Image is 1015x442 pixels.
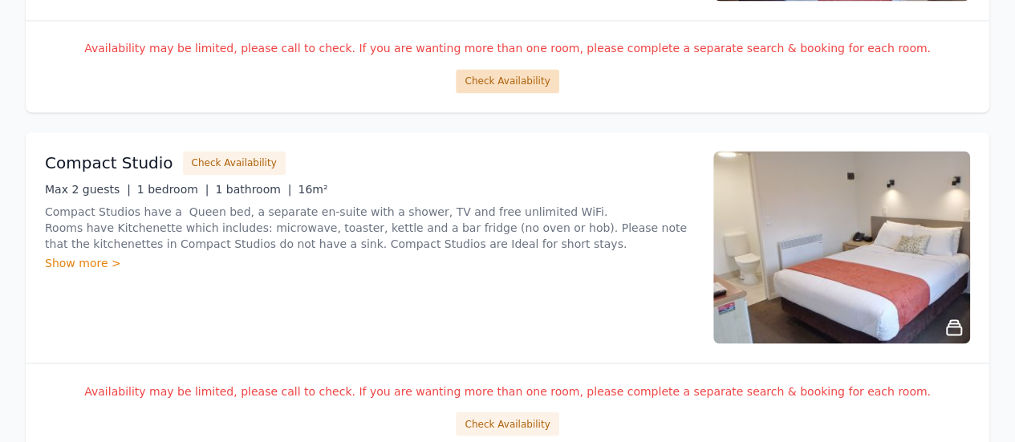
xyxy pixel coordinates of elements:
button: Check Availability [183,151,286,175]
span: 1 bathroom | [215,183,291,196]
button: Check Availability [456,412,558,436]
h3: Compact Studio [45,152,173,174]
button: Check Availability [456,69,558,93]
div: Show more > [45,255,694,271]
p: Compact Studios have a Queen bed, a separate en-suite with a shower, TV and free unlimited WiFi. ... [45,204,694,252]
span: Max 2 guests | [45,183,131,196]
span: 1 bedroom | [137,183,209,196]
p: Availability may be limited, please call to check. If you are wanting more than one room, please ... [45,383,970,399]
span: 16m² [298,183,327,196]
p: Availability may be limited, please call to check. If you are wanting more than one room, please ... [45,40,970,56]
